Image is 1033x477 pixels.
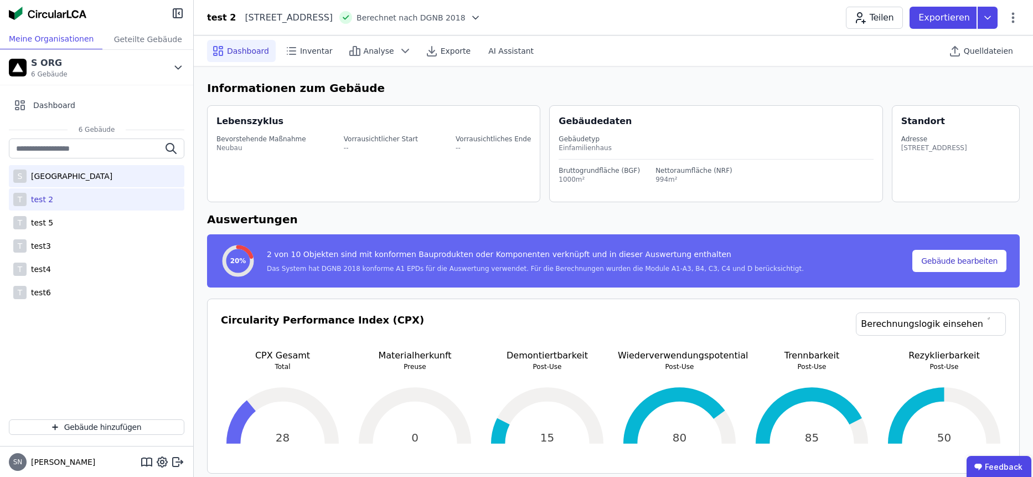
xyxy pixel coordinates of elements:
div: Gebäudedaten [559,115,882,128]
h6: Informationen zum Gebäude [207,80,1020,96]
div: -- [344,143,418,152]
div: test3 [27,240,51,252]
span: Exporte [441,45,471,57]
button: Teilen [846,7,903,29]
img: S ORG [9,59,27,76]
div: S [13,170,27,183]
div: 994m² [655,175,732,184]
p: Wiederverwendungspotential [618,349,741,362]
p: Post-Use [485,362,609,371]
span: Dashboard [33,100,75,111]
div: Neubau [216,143,306,152]
button: Gebäude hinzufügen [9,419,184,435]
p: Total [221,362,344,371]
div: test 2 [207,11,236,24]
div: Gebäudetyp [559,135,873,143]
span: Dashboard [227,45,269,57]
div: 2 von 10 Objekten sind mit konformen Bauprodukten oder Komponenten verknüpft und in dieser Auswer... [267,249,804,264]
div: -- [456,143,531,152]
span: SN [13,459,23,465]
div: S ORG [31,57,68,70]
span: Inventar [300,45,333,57]
div: Geteilte Gebäude [102,29,193,49]
div: test 2 [27,194,53,205]
div: T [13,193,27,206]
div: T [13,216,27,229]
span: Berechnet nach DGNB 2018 [357,12,466,23]
div: Einfamilienhaus [559,143,873,152]
div: [STREET_ADDRESS] [901,143,967,152]
div: [STREET_ADDRESS] [236,11,333,24]
div: [GEOGRAPHIC_DATA] [27,171,112,182]
div: test6 [27,287,51,298]
p: Trennbarkeit [750,349,874,362]
span: Quelldateien [964,45,1013,57]
div: T [13,286,27,299]
div: test4 [27,264,51,275]
div: T [13,239,27,253]
h6: Auswertungen [207,211,1020,228]
span: [PERSON_NAME] [27,457,95,468]
span: 6 Gebäude [31,70,68,79]
p: Rezyklierbarkeit [882,349,1006,362]
div: Das System hat DGNB 2018 konforme A1 EPDs für die Auswertung verwendet. Für die Berechnungen wurd... [267,264,804,273]
a: Berechnungslogik einsehen [856,312,1006,336]
p: CPX Gesamt [221,349,344,362]
span: Analyse [364,45,394,57]
div: 1000m² [559,175,640,184]
div: Standort [901,115,945,128]
span: AI Assistant [488,45,534,57]
div: Bevorstehende Maßnahme [216,135,306,143]
div: Vorrausichtliches Ende [456,135,531,143]
div: T [13,263,27,276]
p: Demontiertbarkeit [485,349,609,362]
p: Post-Use [882,362,1006,371]
div: Nettoraumfläche (NRF) [655,166,732,175]
p: Post-Use [750,362,874,371]
div: Bruttogrundfläche (BGF) [559,166,640,175]
img: Concular [9,7,86,20]
div: Vorrausichtlicher Start [344,135,418,143]
p: Post-Use [618,362,741,371]
button: Gebäude bearbeiten [912,250,1006,272]
p: Exportieren [918,11,972,24]
p: Preuse [353,362,477,371]
div: Lebenszyklus [216,115,283,128]
div: Adresse [901,135,967,143]
span: 6 Gebäude [68,125,126,134]
p: Materialherkunft [353,349,477,362]
h3: Circularity Performance Index (CPX) [221,312,424,349]
span: 20% [230,257,246,265]
div: test 5 [27,217,53,228]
